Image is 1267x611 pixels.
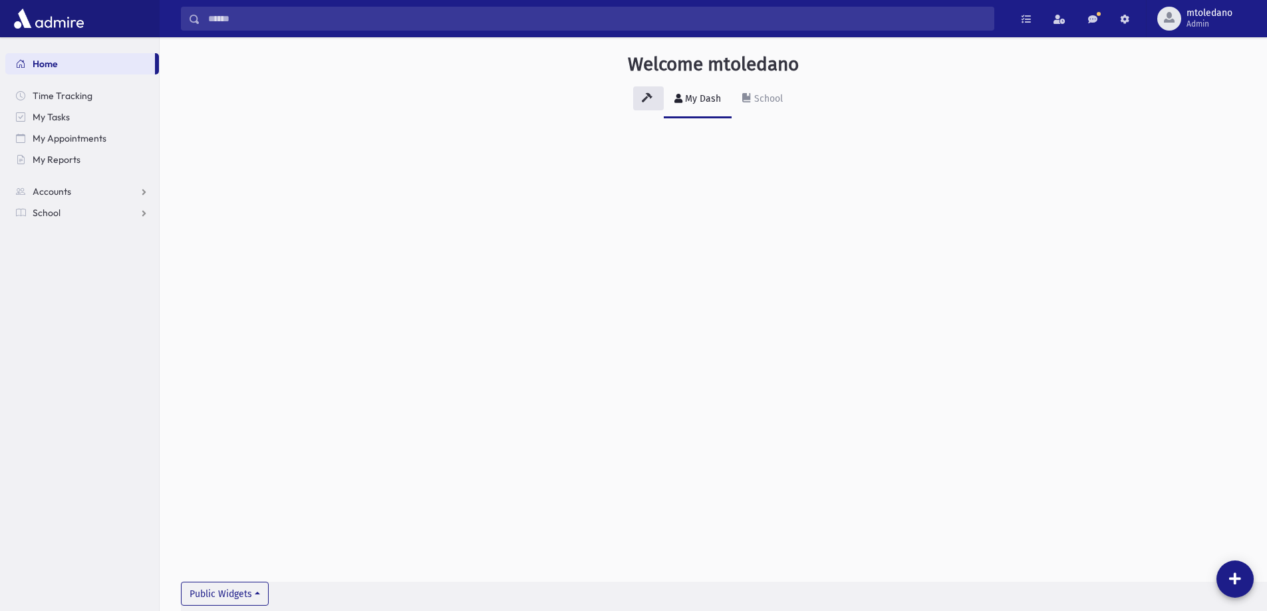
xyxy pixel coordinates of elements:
[33,58,58,70] span: Home
[628,53,799,76] h3: Welcome mtoledano
[181,582,269,606] button: Public Widgets
[752,93,783,104] div: School
[33,111,70,123] span: My Tasks
[5,53,155,74] a: Home
[664,81,732,118] a: My Dash
[33,154,80,166] span: My Reports
[11,5,87,32] img: AdmirePro
[200,7,994,31] input: Search
[33,207,61,219] span: School
[33,90,92,102] span: Time Tracking
[5,106,159,128] a: My Tasks
[5,85,159,106] a: Time Tracking
[1187,8,1232,19] span: mtoledano
[1187,19,1232,29] span: Admin
[682,93,721,104] div: My Dash
[5,202,159,223] a: School
[5,181,159,202] a: Accounts
[5,149,159,170] a: My Reports
[33,185,71,197] span: Accounts
[5,128,159,149] a: My Appointments
[732,81,793,118] a: School
[33,132,106,144] span: My Appointments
